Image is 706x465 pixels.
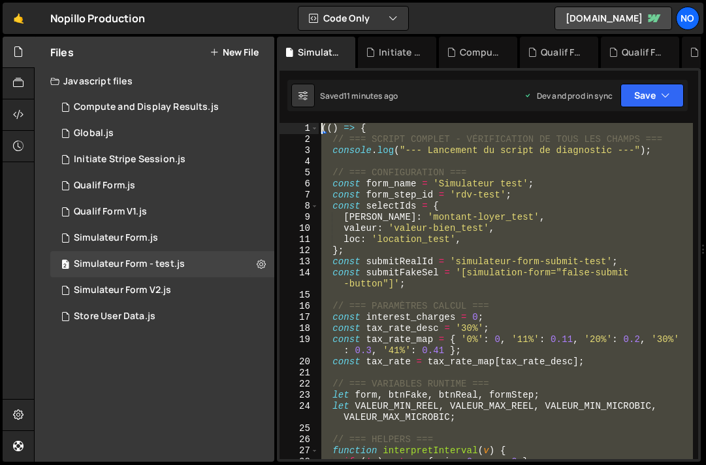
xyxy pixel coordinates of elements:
div: 4 [280,156,319,167]
div: 19 [280,334,319,356]
div: Qualif Form.js [541,46,583,59]
div: 11 [280,234,319,245]
div: 18 [280,323,319,334]
div: Simulateur Form - test.js [74,258,185,270]
div: 16 [280,301,319,312]
div: 8072/18519.js [50,146,274,173]
div: Simulateur Form - test.js [298,46,340,59]
div: 22 [280,379,319,390]
div: 2 [280,134,319,145]
a: No [676,7,699,30]
div: 25 [280,423,319,434]
div: Qualif Form.js [74,180,135,192]
div: Qualif Form V1.js [622,46,664,59]
div: 5 [280,167,319,179]
button: Save [620,84,684,107]
div: 8072/17751.js [50,120,274,146]
div: 21 [280,368,319,379]
div: 23 [280,390,319,401]
div: 8 [280,201,319,212]
span: 2 [61,260,69,271]
div: 9 [280,212,319,223]
div: 3 [280,145,319,156]
div: 8072/18527.js [50,303,274,330]
button: New File [210,47,259,58]
div: 8072/16343.js [50,225,274,251]
div: 15 [280,290,319,301]
div: 11 minutes ago [344,90,398,101]
div: 12 [280,245,319,256]
div: Qualif Form V1.js [74,206,147,218]
div: Nopillo Production [50,10,145,26]
div: 8072/17720.js [50,277,274,303]
button: Code Only [298,7,408,30]
div: 8072/18732.js [50,94,274,120]
div: 13 [280,256,319,267]
div: 8072/16345.js [50,173,274,199]
div: 8072/34048.js [50,199,274,225]
div: Compute and Display Results.js [74,101,219,113]
a: [DOMAIN_NAME] [554,7,672,30]
div: 17 [280,312,319,323]
div: 8072/47478.js [50,251,274,277]
div: 10 [280,223,319,234]
a: 🤙 [3,3,35,34]
div: 14 [280,267,319,290]
div: 24 [280,401,319,423]
div: Saved [320,90,398,101]
div: 26 [280,434,319,445]
div: 20 [280,356,319,368]
div: Initiate Stripe Session.js [379,46,421,59]
h2: Files [50,45,74,60]
div: 6 [280,179,319,190]
div: 7 [280,190,319,201]
div: Simulateur Form.js [74,232,158,244]
div: Javascript files [35,68,274,94]
div: Dev and prod in sync [524,90,613,101]
div: Simulateur Form V2.js [74,284,171,296]
div: Compute and Display Results.js [460,46,502,59]
div: Global.js [74,128,114,139]
div: Initiate Stripe Session.js [74,154,185,165]
div: 1 [280,123,319,134]
div: 27 [280,445,319,456]
div: Store User Data.js [74,311,155,322]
